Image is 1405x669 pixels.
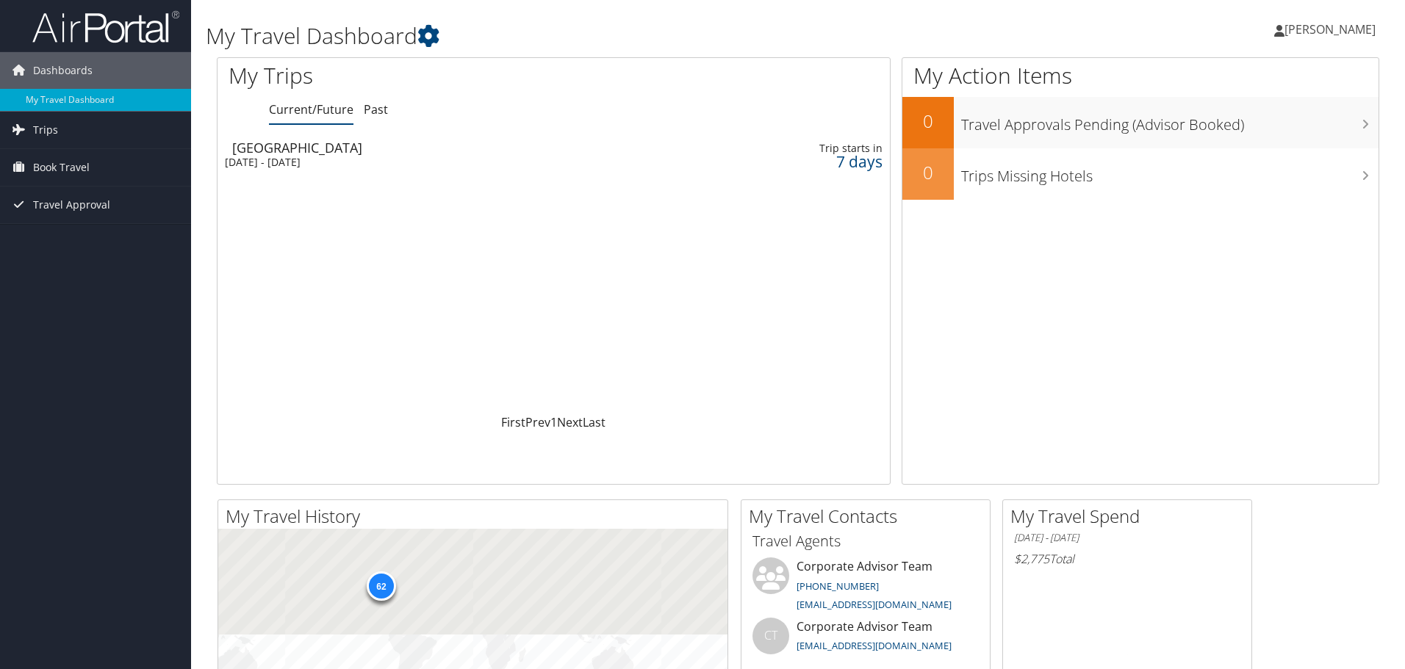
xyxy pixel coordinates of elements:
[232,141,658,154] div: [GEOGRAPHIC_DATA]
[226,504,727,529] h2: My Travel History
[1010,504,1251,529] h2: My Travel Spend
[902,60,1379,91] h1: My Action Items
[33,149,90,186] span: Book Travel
[797,579,879,593] a: [PHONE_NUMBER]
[33,187,110,223] span: Travel Approval
[797,639,952,652] a: [EMAIL_ADDRESS][DOMAIN_NAME]
[1284,21,1376,37] span: [PERSON_NAME]
[366,571,395,601] div: 62
[269,101,353,117] a: Current/Future
[902,109,954,134] h2: 0
[501,414,525,430] a: First
[902,160,954,185] h2: 0
[550,414,557,430] a: 1
[583,414,606,430] a: Last
[525,414,550,430] a: Prev
[961,107,1379,135] h3: Travel Approvals Pending (Advisor Booked)
[33,52,93,89] span: Dashboards
[749,504,990,529] h2: My Travel Contacts
[1014,551,1240,567] h6: Total
[902,148,1379,200] a: 0Trips Missing Hotels
[33,112,58,148] span: Trips
[1014,531,1240,545] h6: [DATE] - [DATE]
[557,414,583,430] a: Next
[797,598,952,611] a: [EMAIL_ADDRESS][DOMAIN_NAME]
[752,531,979,552] h3: Travel Agents
[745,618,986,665] li: Corporate Advisor Team
[229,60,599,91] h1: My Trips
[1274,7,1390,51] a: [PERSON_NAME]
[32,10,179,44] img: airportal-logo.png
[206,21,996,51] h1: My Travel Dashboard
[738,142,883,155] div: Trip starts in
[738,155,883,168] div: 7 days
[745,557,986,618] li: Corporate Advisor Team
[225,156,650,169] div: [DATE] - [DATE]
[902,97,1379,148] a: 0Travel Approvals Pending (Advisor Booked)
[752,618,789,654] div: CT
[1014,551,1049,567] span: $2,775
[364,101,388,117] a: Past
[961,159,1379,187] h3: Trips Missing Hotels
